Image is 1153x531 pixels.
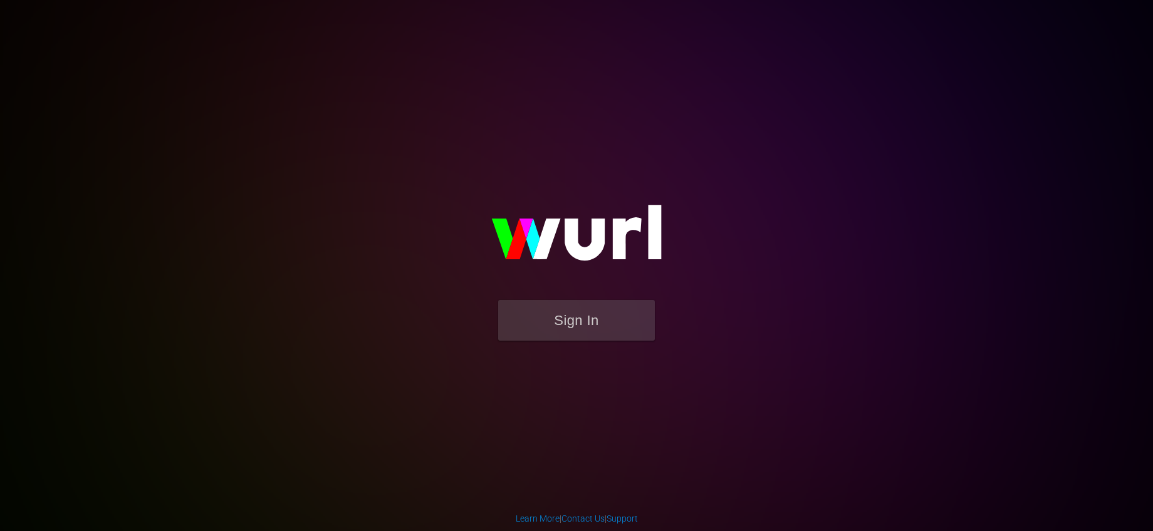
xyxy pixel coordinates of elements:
button: Sign In [498,300,655,341]
img: wurl-logo-on-black-223613ac3d8ba8fe6dc639794a292ebdb59501304c7dfd60c99c58986ef67473.svg [451,178,702,299]
a: Contact Us [561,513,605,523]
a: Support [607,513,638,523]
a: Learn More [516,513,560,523]
div: | | [516,512,638,525]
